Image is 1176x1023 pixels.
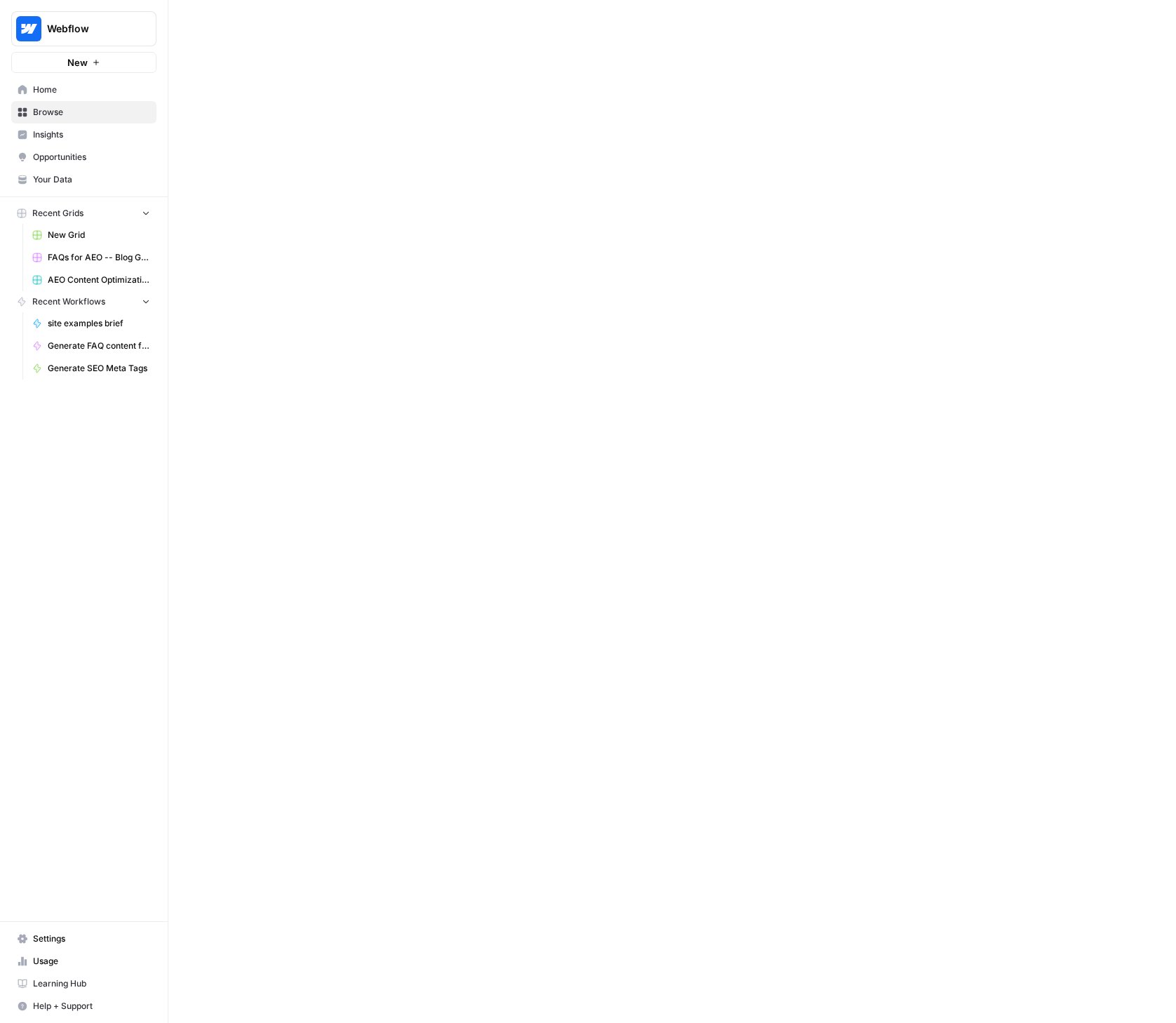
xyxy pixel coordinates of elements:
[11,123,156,146] a: Insights
[48,274,150,286] span: AEO Content Optimizations Grid
[11,950,156,972] a: Usage
[11,203,156,224] button: Recent Grids
[48,229,150,241] span: New Grid
[11,101,156,123] a: Browse
[26,357,156,380] a: Generate SEO Meta Tags
[67,55,88,69] span: New
[33,977,150,990] span: Learning Hub
[11,11,156,46] button: Workspace: Webflow
[48,251,150,264] span: FAQs for AEO -- Blog Grid
[11,146,156,168] a: Opportunities
[33,173,150,186] span: Your Data
[26,224,156,246] a: New Grid
[11,928,156,950] a: Settings
[11,79,156,101] a: Home
[26,335,156,357] a: Generate FAQ content for AEO [Product/Features]
[26,246,156,269] a: FAQs for AEO -- Blog Grid
[48,362,150,375] span: Generate SEO Meta Tags
[33,83,150,96] span: Home
[26,312,156,335] a: site examples brief
[48,340,150,352] span: Generate FAQ content for AEO [Product/Features]
[33,128,150,141] span: Insights
[48,317,150,330] span: site examples brief
[32,207,83,220] span: Recent Grids
[11,52,156,73] button: New
[11,972,156,995] a: Learning Hub
[32,295,105,308] span: Recent Workflows
[47,22,132,36] span: Webflow
[33,955,150,968] span: Usage
[33,106,150,119] span: Browse
[26,269,156,291] a: AEO Content Optimizations Grid
[33,1000,150,1012] span: Help + Support
[11,291,156,312] button: Recent Workflows
[11,995,156,1017] button: Help + Support
[16,16,41,41] img: Webflow Logo
[33,151,150,163] span: Opportunities
[33,932,150,945] span: Settings
[11,168,156,191] a: Your Data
